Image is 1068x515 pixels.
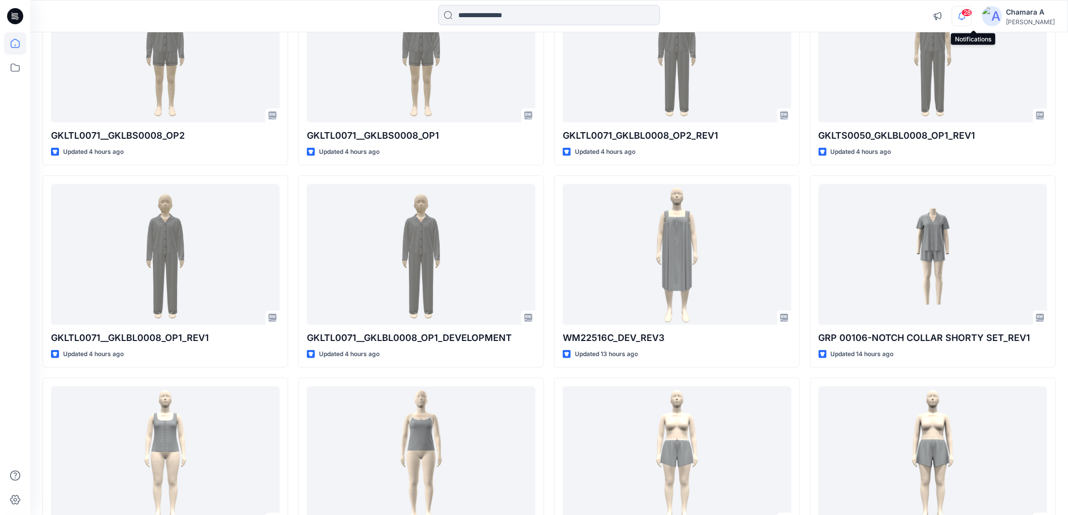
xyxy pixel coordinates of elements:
p: GKLTS0050_GKLBL0008_OP1_REV1 [819,129,1047,143]
p: Updated 13 hours ago [575,349,638,360]
img: avatar [982,6,1002,26]
p: Updated 4 hours ago [63,147,124,157]
p: GKLTL0071_GKLBL0008_OP2_REV1 [563,129,791,143]
div: [PERSON_NAME] [1006,18,1055,26]
a: GRP 00106-NOTCH COLLAR SHORTY SET_REV1 [819,184,1047,324]
a: GKLTL0071__GKLBL0008_OP1_REV1 [51,184,280,324]
p: Updated 4 hours ago [831,147,891,157]
p: WM22516C_DEV_REV3 [563,331,791,345]
p: GRP 00106-NOTCH COLLAR SHORTY SET_REV1 [819,331,1047,345]
p: GKLTL0071__GKLBL0008_OP1_DEVELOPMENT [307,331,536,345]
p: GKLTL0071__GKLBS0008_OP2 [51,129,280,143]
p: GKLTL0071__GKLBS0008_OP1 [307,129,536,143]
span: 28 [962,9,973,17]
p: Updated 4 hours ago [63,349,124,360]
div: Chamara A [1006,6,1055,18]
p: GKLTL0071__GKLBL0008_OP1_REV1 [51,331,280,345]
p: Updated 4 hours ago [575,147,635,157]
a: WM22516C_DEV_REV3 [563,184,791,324]
p: Updated 4 hours ago [319,147,380,157]
p: Updated 14 hours ago [831,349,894,360]
p: Updated 4 hours ago [319,349,380,360]
a: GKLTL0071__GKLBL0008_OP1_DEVELOPMENT [307,184,536,324]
